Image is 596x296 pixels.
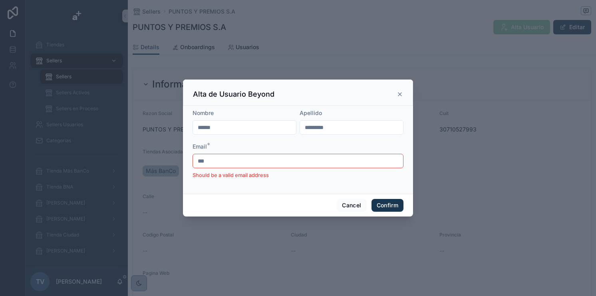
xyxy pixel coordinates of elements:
[193,109,214,116] span: Nombre
[193,143,207,150] span: Email
[372,199,403,212] button: Confirm
[193,89,274,99] h3: Alta de Usuario Beyond
[300,109,322,116] span: Apellido
[193,171,403,179] li: Should be a valid email address
[337,199,366,212] button: Cancel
